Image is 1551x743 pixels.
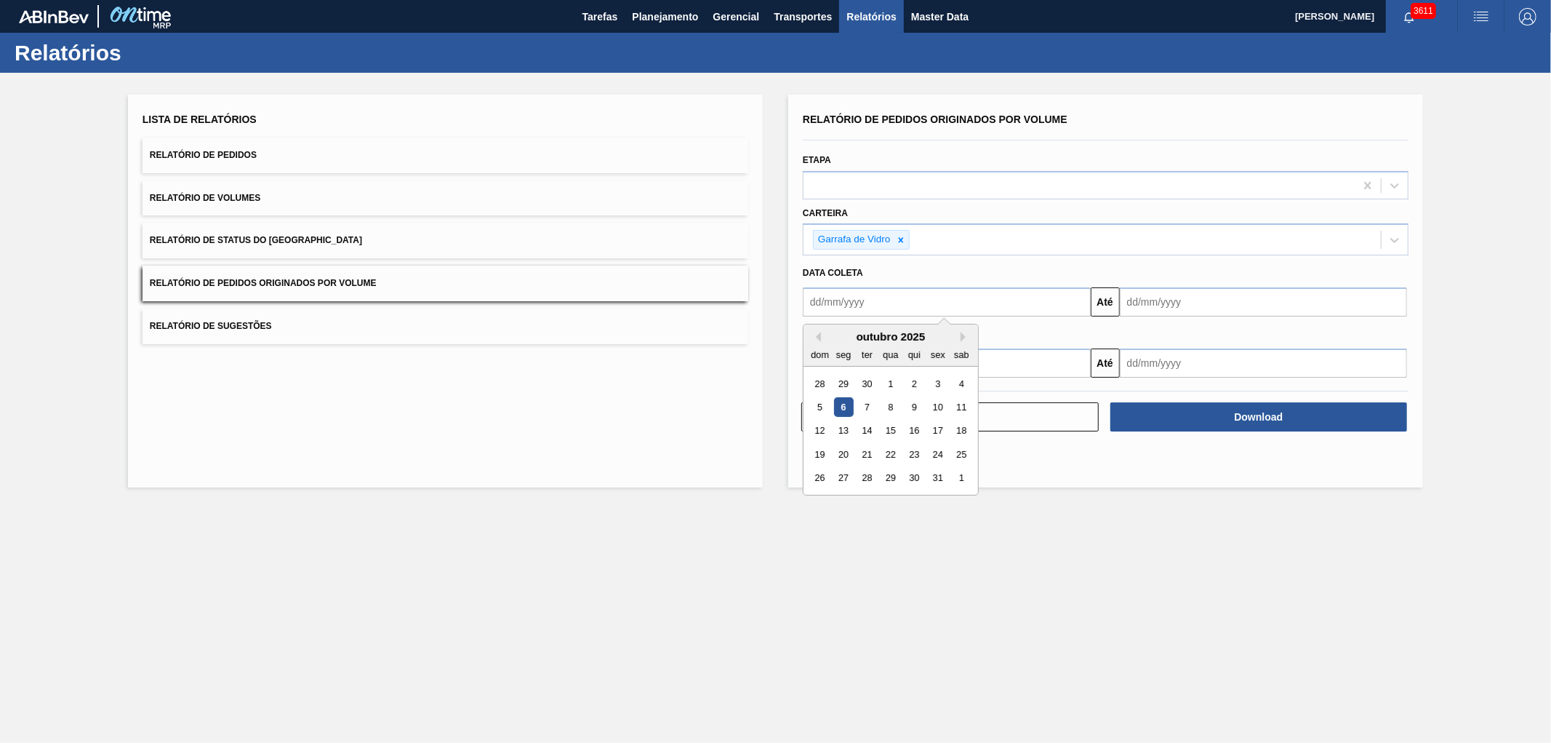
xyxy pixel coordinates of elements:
div: month 2025-10 [808,372,973,490]
img: Logout [1519,8,1536,25]
span: Transportes [774,8,832,25]
span: Data coleta [803,268,863,278]
div: Choose terça-feira, 14 de outubro de 2025 [857,421,877,441]
span: Relatório de Pedidos Originados por Volume [150,278,377,288]
span: 3611 [1411,3,1436,19]
div: Choose sexta-feira, 31 de outubro de 2025 [928,469,947,488]
div: Choose quinta-feira, 9 de outubro de 2025 [905,397,924,417]
div: Choose sábado, 4 de outubro de 2025 [952,374,971,394]
div: Choose quarta-feira, 8 de outubro de 2025 [881,397,900,417]
div: Choose sábado, 1 de novembro de 2025 [952,469,971,488]
div: Choose segunda-feira, 20 de outubro de 2025 [834,445,854,464]
button: Previous Month [811,332,821,342]
span: Relatório de Pedidos [150,150,257,160]
div: Choose domingo, 26 de outubro de 2025 [810,469,830,488]
button: Relatório de Sugestões [143,309,748,344]
div: outubro 2025 [803,330,978,343]
div: Choose sexta-feira, 24 de outubro de 2025 [928,445,947,464]
span: Relatórios [846,8,896,25]
span: Relatório de Pedidos Originados por Volume [803,114,1067,125]
label: Carteira [803,208,848,218]
input: dd/mm/yyyy [1120,349,1408,378]
div: Choose segunda-feira, 13 de outubro de 2025 [834,421,854,441]
div: Choose segunda-feira, 27 de outubro de 2025 [834,469,854,488]
div: Choose domingo, 12 de outubro de 2025 [810,421,830,441]
div: Choose domingo, 5 de outubro de 2025 [810,397,830,417]
span: Master Data [911,8,969,25]
div: dom [810,345,830,365]
img: userActions [1472,8,1490,25]
button: Relatório de Volumes [143,180,748,216]
div: Choose sábado, 25 de outubro de 2025 [952,445,971,464]
div: Choose quarta-feira, 29 de outubro de 2025 [881,469,900,488]
div: Choose sexta-feira, 3 de outubro de 2025 [928,374,947,394]
div: Choose segunda-feira, 29 de setembro de 2025 [834,374,854,394]
div: ter [857,345,877,365]
label: Etapa [803,155,831,165]
div: Choose sábado, 11 de outubro de 2025 [952,397,971,417]
div: qua [881,345,900,365]
span: Planejamento [632,8,698,25]
div: Choose quarta-feira, 1 de outubro de 2025 [881,374,900,394]
div: Choose sexta-feira, 10 de outubro de 2025 [928,397,947,417]
span: Relatório de Sugestões [150,321,272,331]
button: Relatório de Status do [GEOGRAPHIC_DATA] [143,223,748,258]
div: Choose quinta-feira, 16 de outubro de 2025 [905,421,924,441]
div: Choose quarta-feira, 22 de outubro de 2025 [881,445,900,464]
div: Choose segunda-feira, 6 de outubro de 2025 [834,397,854,417]
button: Relatório de Pedidos Originados por Volume [143,266,748,301]
div: Choose terça-feira, 28 de outubro de 2025 [857,469,877,488]
button: Relatório de Pedidos [143,138,748,173]
h1: Relatórios [15,44,273,61]
div: Choose sexta-feira, 17 de outubro de 2025 [928,421,947,441]
div: Choose terça-feira, 30 de setembro de 2025 [857,374,877,394]
div: seg [834,345,854,365]
div: sex [928,345,947,365]
div: Choose terça-feira, 21 de outubro de 2025 [857,445,877,464]
span: Relatório de Status do [GEOGRAPHIC_DATA] [150,235,362,245]
button: Next Month [961,332,971,342]
div: qui [905,345,924,365]
div: Choose quarta-feira, 15 de outubro de 2025 [881,421,900,441]
div: Choose quinta-feira, 23 de outubro de 2025 [905,445,924,464]
button: Até [1091,349,1120,378]
div: Garrafa de Vidro [814,231,893,249]
button: Notificações [1386,7,1432,27]
span: Tarefas [582,8,618,25]
input: dd/mm/yyyy [1120,287,1408,317]
button: Download [1110,402,1408,432]
span: Relatório de Volumes [150,193,260,203]
div: Choose sábado, 18 de outubro de 2025 [952,421,971,441]
div: Choose terça-feira, 7 de outubro de 2025 [857,397,877,417]
div: sab [952,345,971,365]
button: Limpar [801,402,1099,432]
img: TNhmsLtSVTkK8tSr43FrP2fwEKptu5GPRR3wAAAABJRU5ErkJggg== [19,10,89,23]
div: Choose domingo, 28 de setembro de 2025 [810,374,830,394]
div: Choose quinta-feira, 30 de outubro de 2025 [905,469,924,488]
input: dd/mm/yyyy [803,287,1091,317]
button: Até [1091,287,1120,317]
div: Choose quinta-feira, 2 de outubro de 2025 [905,374,924,394]
span: Lista de Relatórios [143,114,257,125]
div: Choose domingo, 19 de outubro de 2025 [810,445,830,464]
span: Gerencial [713,8,760,25]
